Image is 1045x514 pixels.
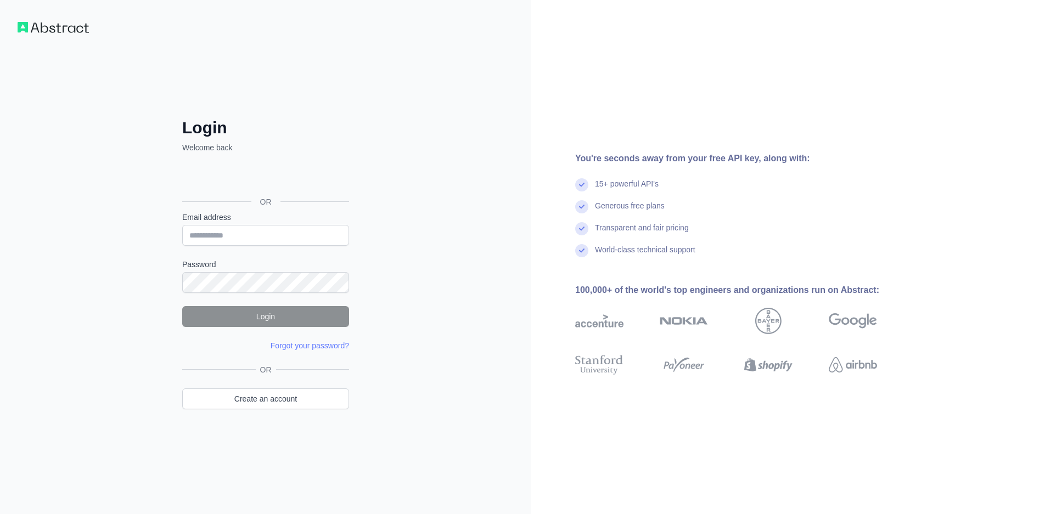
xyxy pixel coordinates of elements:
[271,341,349,350] a: Forgot your password?
[182,118,349,138] h2: Login
[182,165,347,189] div: Sign in with Google. Opens in new tab
[182,212,349,223] label: Email address
[744,353,793,377] img: shopify
[829,353,877,377] img: airbnb
[177,165,352,189] iframe: Sign in with Google Button
[182,142,349,153] p: Welcome back
[18,22,89,33] img: Workflow
[575,284,912,297] div: 100,000+ of the world's top engineers and organizations run on Abstract:
[182,388,349,409] a: Create an account
[660,308,708,334] img: nokia
[575,200,588,213] img: check mark
[829,308,877,334] img: google
[595,200,665,222] div: Generous free plans
[595,222,689,244] div: Transparent and fair pricing
[575,308,623,334] img: accenture
[182,259,349,270] label: Password
[660,353,708,377] img: payoneer
[575,353,623,377] img: stanford university
[595,244,695,266] div: World-class technical support
[575,178,588,191] img: check mark
[182,306,349,327] button: Login
[251,196,280,207] span: OR
[575,152,912,165] div: You're seconds away from your free API key, along with:
[256,364,276,375] span: OR
[595,178,659,200] div: 15+ powerful API's
[575,222,588,235] img: check mark
[755,308,782,334] img: bayer
[575,244,588,257] img: check mark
